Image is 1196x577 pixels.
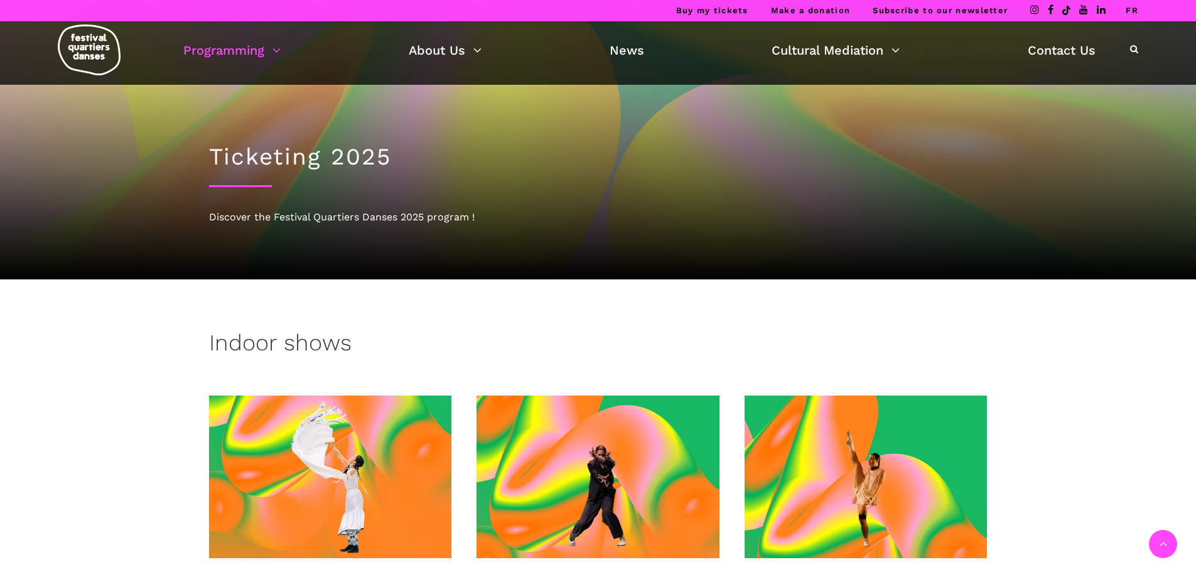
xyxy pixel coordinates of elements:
a: About Us [409,40,482,61]
a: Make a donation [771,6,851,15]
a: FR [1126,6,1138,15]
a: News [610,40,644,61]
a: Cultural Mediation [772,40,900,61]
img: logo-fqd-med [58,24,121,75]
a: Buy my tickets [676,6,748,15]
h1: Ticketing 2025 [209,143,988,171]
h3: Indoor shows [209,330,352,361]
a: Subscribe to our newsletter [873,6,1008,15]
a: Programming [183,40,281,61]
div: Discover the Festival Quartiers Danses 2025 program ! [209,209,988,225]
a: Contact Us [1028,40,1096,61]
